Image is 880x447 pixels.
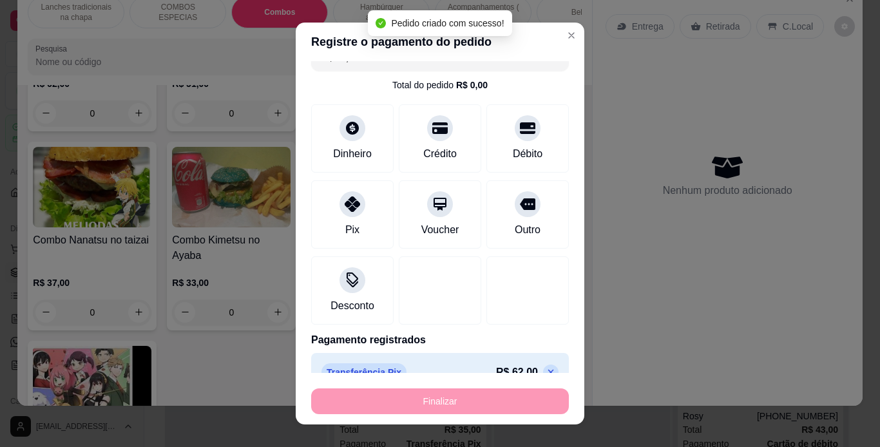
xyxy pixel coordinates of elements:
div: Dinheiro [333,146,372,162]
p: Transferência Pix [321,363,407,381]
span: Pedido criado com sucesso! [391,18,504,28]
header: Registre o pagamento do pedido [296,23,584,61]
div: Voucher [421,222,459,238]
div: Desconto [330,298,374,314]
span: check-circle [376,18,386,28]
div: Crédito [423,146,457,162]
div: Outro [515,222,540,238]
p: R$ 62,00 [496,365,538,380]
div: Total do pedido [392,79,488,91]
div: Pix [345,222,359,238]
div: R$ 0,00 [456,79,488,91]
div: Débito [513,146,542,162]
p: Pagamento registrados [311,332,569,348]
button: Close [561,25,582,46]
